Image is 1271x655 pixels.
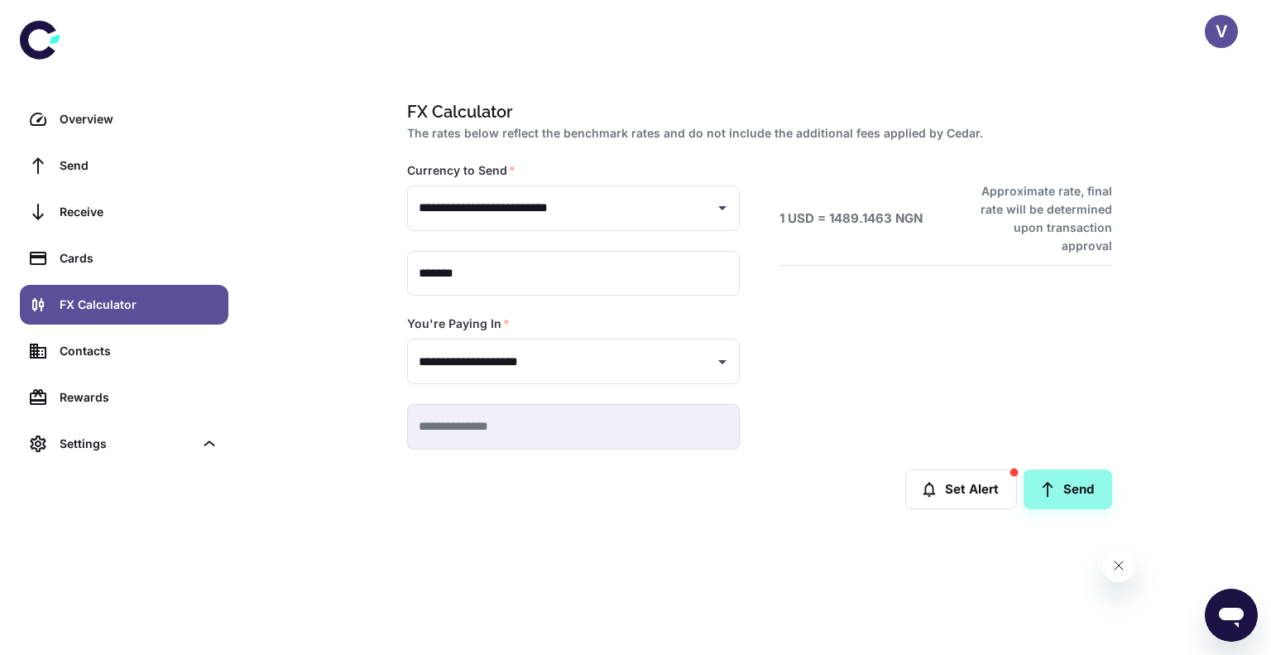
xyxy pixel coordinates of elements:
button: Open [711,196,734,219]
div: Rewards [60,388,218,407]
button: V [1205,15,1238,48]
label: Currency to Send [407,162,516,179]
a: Overview [20,99,228,139]
a: FX Calculator [20,285,228,325]
h6: 1 USD = 1489.1463 NGN [779,210,923,229]
iframe: Button to launch messaging window [1205,589,1258,642]
h1: FX Calculator [407,99,1106,124]
label: You're Paying In [407,315,510,332]
div: Receive [60,203,218,221]
div: Send [60,157,218,175]
iframe: Close message [1102,549,1135,582]
span: Hi. Need any help? [10,12,119,25]
a: Receive [20,192,228,232]
a: Send [1024,470,1112,509]
div: Cards [60,249,218,267]
a: Contacts [20,331,228,371]
div: FX Calculator [60,296,218,314]
button: Open [711,350,734,373]
div: Overview [60,110,218,128]
h6: Approximate rate, final rate will be determined upon transaction approval [962,182,1112,255]
a: Send [20,146,228,185]
div: Settings [20,424,228,464]
button: Set Alert [905,470,1017,509]
div: Contacts [60,342,218,360]
a: Rewards [20,378,228,417]
div: Settings [60,435,194,453]
a: Cards [20,238,228,278]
